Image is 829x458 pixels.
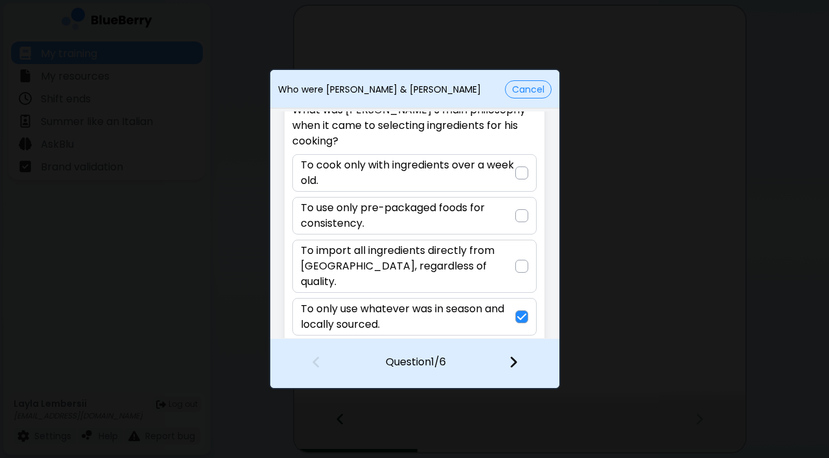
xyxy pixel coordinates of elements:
[278,84,481,95] p: Who were [PERSON_NAME] & [PERSON_NAME]
[301,243,515,290] p: To import all ingredients directly from [GEOGRAPHIC_DATA], regardless of quality.
[509,355,518,369] img: file icon
[505,80,552,98] button: Cancel
[301,200,515,231] p: To use only pre-packaged foods for consistency.
[386,339,446,370] p: Question 1 / 6
[301,157,515,189] p: To cook only with ingredients over a week old.
[301,301,515,332] p: To only use whatever was in season and locally sourced.
[517,312,526,322] img: check
[292,102,537,149] p: What was [PERSON_NAME]’s main philosophy when it came to selecting ingredients for his cooking?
